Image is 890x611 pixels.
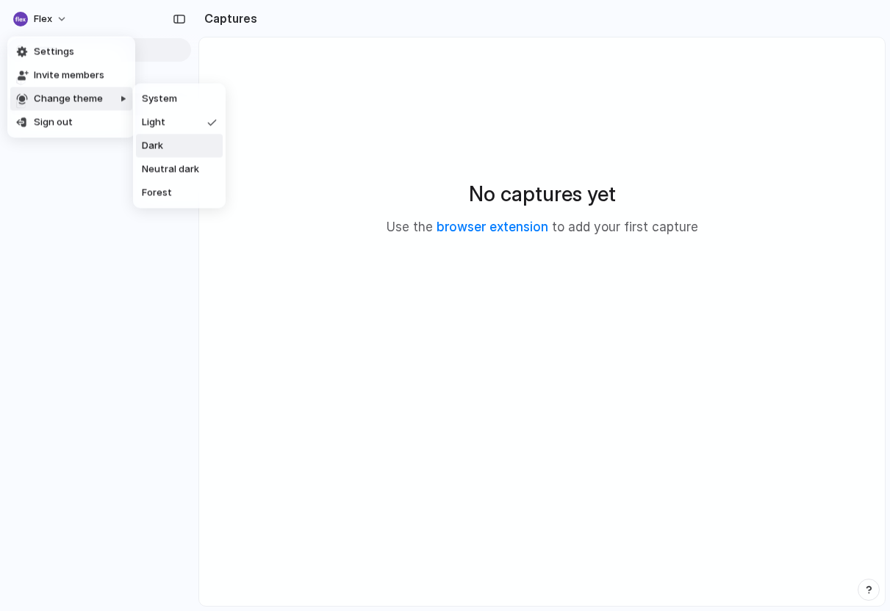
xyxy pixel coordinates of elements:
span: Light [142,115,165,130]
span: Dark [142,139,163,153]
span: Change theme [34,92,103,106]
span: Invite members [34,68,104,83]
span: Settings [34,45,74,59]
span: Neutral dark [142,162,199,177]
span: Forest [142,186,172,200]
span: System [142,92,177,106]
span: Sign out [34,115,73,130]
